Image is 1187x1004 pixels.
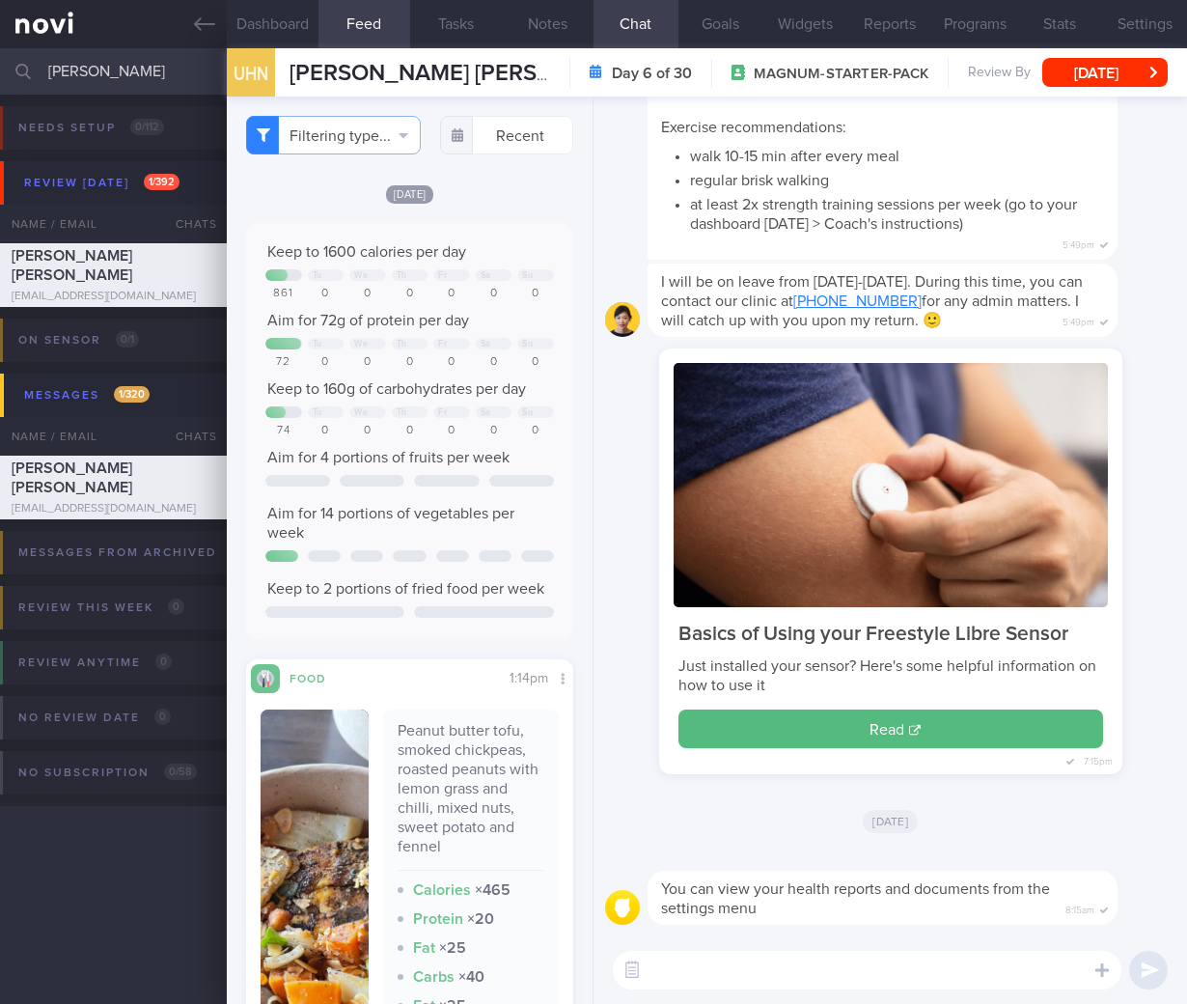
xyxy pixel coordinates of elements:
span: 7:15pm [1084,753,1113,770]
div: 0 [392,355,428,370]
div: Review anytime [14,650,177,676]
span: 0 / 1 [116,331,139,348]
span: 0 [154,709,171,725]
span: 0 / 112 [130,119,164,135]
div: 0 [517,355,554,370]
strong: Calories [413,882,471,898]
span: 5:49pm [1063,234,1094,252]
span: 0 [168,599,184,615]
div: Su [522,407,533,418]
span: [PERSON_NAME] [PERSON_NAME] [290,62,654,85]
span: 0 / 58 [164,764,197,780]
div: [EMAIL_ADDRESS][DOMAIN_NAME] [12,290,215,304]
div: 0 [349,287,386,301]
div: Sa [481,407,491,418]
li: walk 10-15 min after every meal [690,142,1104,166]
div: Chats [150,417,227,456]
div: Review [DATE] [19,170,184,196]
div: On sensor [14,327,144,353]
div: UHN [222,37,280,111]
div: Sa [481,339,491,349]
button: [DATE] [1042,58,1168,87]
strong: × 25 [439,940,466,956]
div: We [354,339,368,349]
div: 0 [392,424,428,438]
div: 0 [349,355,386,370]
div: 74 [265,424,302,438]
div: Fr [438,339,447,349]
div: Tu [313,339,322,349]
span: Keep to 1600 calories per day [267,244,466,260]
span: Keep to 2 portions of fried food per week [267,581,544,597]
span: 1 / 392 [144,174,179,190]
div: 0 [433,355,470,370]
div: No subscription [14,760,202,786]
span: 0 [155,654,172,670]
button: Read [678,710,1103,748]
span: Keep to 160g of carbohydrates per day [267,381,526,397]
div: 0 [308,355,345,370]
strong: × 20 [467,911,494,927]
div: 0 [392,287,428,301]
div: Th [397,339,407,349]
div: Su [522,339,533,349]
div: We [354,270,368,281]
div: No review date [14,705,176,731]
div: Su [522,270,533,281]
div: 0 [349,424,386,438]
span: 1 / 320 [114,386,150,403]
div: Tu [313,407,322,418]
span: I will be on leave from [DATE]-[DATE]. During this time, you can contact our clinic at for any ad... [661,274,1083,328]
span: Aim for 14 portions of vegetables per week [267,506,514,541]
div: Messages [19,382,154,408]
div: 861 [265,287,302,301]
strong: Carbs [413,969,455,985]
strong: × 465 [475,882,511,898]
div: Peanut butter tofu, smoked chickpeas, roasted peanuts with lemon grass and chilli, mixed nuts, sw... [398,721,544,871]
span: 8:15am [1065,899,1094,917]
div: 0 [517,287,554,301]
span: [DATE] [863,810,918,833]
div: Sa [481,270,491,281]
div: Basics of Using your Freestyle Libre Sensor [678,622,1103,647]
div: 0 [476,424,512,438]
div: 0 [433,287,470,301]
div: We [354,407,368,418]
li: regular brisk walking [690,166,1104,190]
li: at least 2x strength training sessions per week (go to your dashboard [DATE] > Coach's instructions) [690,190,1104,234]
div: 0 [476,355,512,370]
strong: Fat [413,940,435,956]
span: Review By [968,65,1031,82]
div: Review this week [14,595,189,621]
span: 1:14pm [510,672,548,685]
span: [PERSON_NAME] [PERSON_NAME] [12,248,132,283]
div: 0 [308,287,345,301]
div: Tu [313,270,322,281]
div: Chats [150,205,227,243]
div: 0 [517,424,554,438]
strong: × 40 [458,969,484,985]
div: Fr [438,270,447,281]
div: Fr [438,407,447,418]
span: You can view your health reports and documents from the settings menu [661,881,1050,916]
div: 0 [433,424,470,438]
div: Th [397,270,407,281]
div: [EMAIL_ADDRESS][DOMAIN_NAME] [12,502,215,516]
span: Aim for 72g of protein per day [267,313,469,328]
div: Messages from Archived [14,540,275,566]
span: Aim for 4 portions of fruits per week [267,450,510,465]
strong: Day 6 of 30 [612,64,692,83]
strong: Protein [413,911,463,927]
span: 5:49pm [1063,311,1094,329]
a: [PHONE_NUMBER] [793,293,922,309]
div: Needs setup [14,115,169,141]
span: [PERSON_NAME] [PERSON_NAME] [12,460,132,495]
span: [DATE] [386,185,434,204]
span: Just installed your sensor? Here's some helpful information on how to use it [678,658,1096,693]
div: Th [397,407,407,418]
span: Exercise recommendations: [661,120,846,135]
span: MAGNUM-STARTER-PACK [754,65,928,84]
div: 0 [308,424,345,438]
div: 0 [476,287,512,301]
div: Food [280,669,357,685]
